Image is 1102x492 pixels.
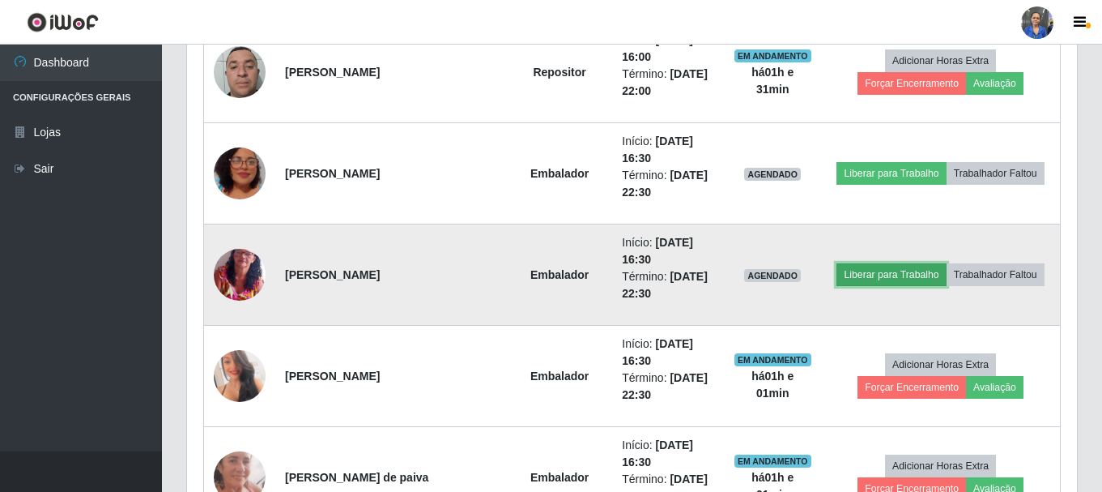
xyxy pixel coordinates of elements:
li: Término: [622,370,714,404]
strong: há 01 h e 01 min [751,370,794,400]
li: Início: [622,336,714,370]
button: Adicionar Horas Extra [885,49,996,72]
time: [DATE] 16:30 [622,135,693,165]
img: 1733848084700.jpeg [214,239,266,310]
button: Avaliação [966,72,1023,95]
img: 1754586339245.jpeg [214,340,266,413]
button: Trabalhador Faltou [947,162,1045,185]
img: CoreUI Logo [27,12,99,32]
button: Liberar para Trabalho [836,263,946,286]
li: Início: [622,234,714,268]
strong: Embalador [530,471,589,484]
span: EM ANDAMENTO [734,353,811,366]
li: Início: [622,437,714,471]
button: Liberar para Trabalho [836,162,946,185]
strong: Embalador [530,370,589,383]
button: Adicionar Horas Extra [885,455,996,477]
li: Término: [622,167,714,201]
strong: [PERSON_NAME] [285,167,380,180]
span: AGENDADO [744,168,801,181]
button: Trabalhador Faltou [947,263,1045,286]
time: [DATE] 16:30 [622,236,693,266]
strong: Embalador [530,268,589,281]
img: 1742240840112.jpeg [214,127,266,220]
button: Avaliação [966,376,1023,399]
span: EM ANDAMENTO [734,49,811,62]
li: Término: [622,268,714,302]
strong: Repositor [533,66,585,79]
button: Forçar Encerramento [857,376,966,399]
strong: há 01 h e 31 min [751,66,794,96]
li: Término: [622,66,714,100]
li: Início: [622,133,714,167]
button: Forçar Encerramento [857,72,966,95]
strong: [PERSON_NAME] [285,66,380,79]
li: Início: [622,32,714,66]
strong: [PERSON_NAME] de paiva [285,471,428,484]
span: AGENDADO [744,269,801,282]
strong: Embalador [530,167,589,180]
time: [DATE] 16:30 [622,337,693,367]
img: 1724708797477.jpeg [214,37,266,106]
strong: [PERSON_NAME] [285,268,380,281]
span: EM ANDAMENTO [734,455,811,468]
strong: [PERSON_NAME] [285,370,380,383]
button: Adicionar Horas Extra [885,353,996,376]
time: [DATE] 16:30 [622,439,693,468]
